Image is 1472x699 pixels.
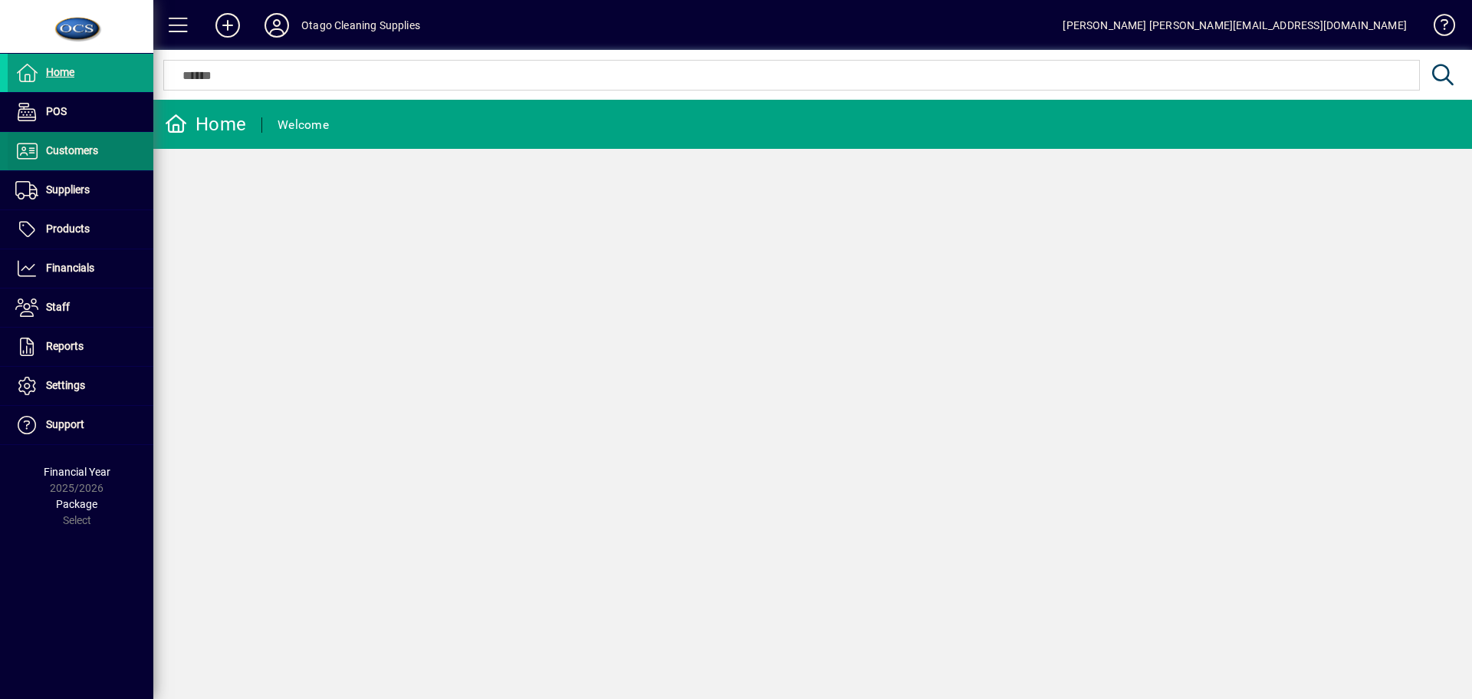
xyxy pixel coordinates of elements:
a: Suppliers [8,171,153,209]
span: Package [56,498,97,510]
div: Welcome [278,113,329,137]
a: Staff [8,289,153,327]
span: Staff [46,301,70,313]
span: Financials [46,262,94,274]
span: Suppliers [46,183,90,196]
a: Settings [8,367,153,405]
span: Support [46,418,84,430]
a: Customers [8,132,153,170]
button: Profile [252,12,301,39]
div: [PERSON_NAME] [PERSON_NAME][EMAIL_ADDRESS][DOMAIN_NAME] [1063,13,1407,38]
a: Reports [8,328,153,366]
span: Customers [46,144,98,157]
span: Home [46,66,74,78]
button: Add [203,12,252,39]
span: Financial Year [44,466,110,478]
a: Knowledge Base [1422,3,1453,53]
span: Reports [46,340,84,352]
a: POS [8,93,153,131]
span: Settings [46,379,85,391]
span: Products [46,223,90,235]
div: Otago Cleaning Supplies [301,13,420,38]
span: POS [46,105,67,117]
a: Support [8,406,153,444]
a: Products [8,210,153,249]
a: Financials [8,249,153,288]
div: Home [165,112,246,137]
